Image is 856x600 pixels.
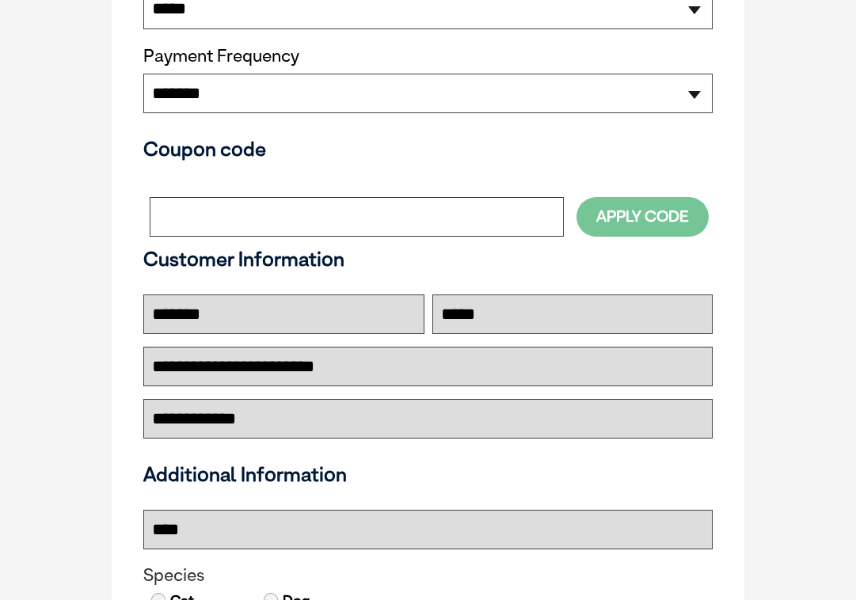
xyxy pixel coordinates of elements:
[143,247,713,271] h3: Customer Information
[576,197,709,236] button: Apply Code
[143,46,299,66] label: Payment Frequency
[143,137,713,161] h3: Coupon code
[137,462,719,486] h3: Additional Information
[143,565,713,586] legend: Species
